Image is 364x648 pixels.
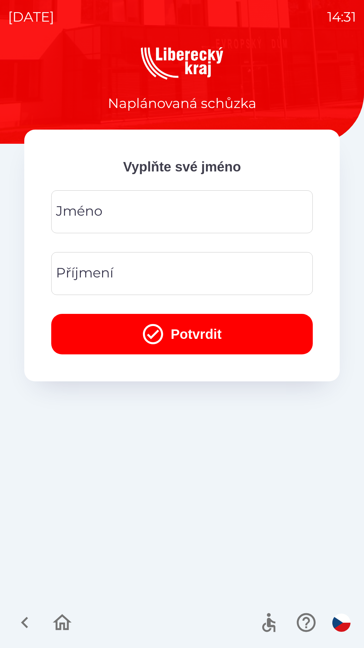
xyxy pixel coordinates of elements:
button: Potvrdit [51,314,313,354]
p: [DATE] [8,7,54,27]
p: 14:31 [327,7,356,27]
img: cs flag [332,614,351,632]
p: Vyplňte své jméno [51,157,313,177]
img: Logo [24,47,340,80]
p: Naplánovaná schůzka [108,93,256,113]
